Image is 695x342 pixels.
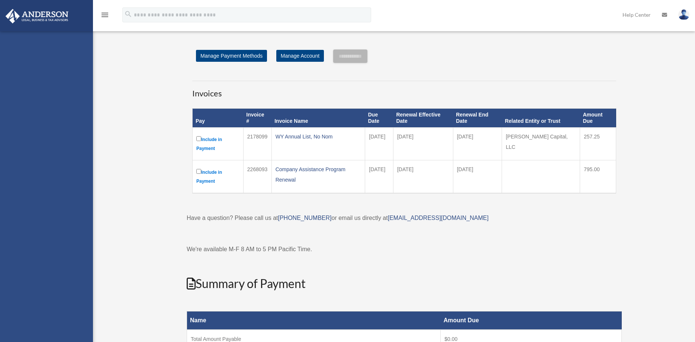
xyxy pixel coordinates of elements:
img: User Pic [678,9,689,20]
th: Name [187,311,441,330]
th: Invoice Name [271,109,365,128]
td: [DATE] [453,127,502,160]
td: 2178099 [243,127,271,160]
td: [PERSON_NAME] Capital, LLC [502,127,580,160]
a: Manage Account [276,50,324,62]
h2: Summary of Payment [187,275,622,292]
td: [DATE] [365,160,393,193]
a: [EMAIL_ADDRESS][DOMAIN_NAME] [388,215,489,221]
td: [DATE] [453,160,502,193]
i: menu [100,10,109,19]
h3: Invoices [192,81,616,99]
td: 2268093 [243,160,271,193]
td: [DATE] [393,127,453,160]
th: Related Entity or Trust [502,109,580,128]
i: search [124,10,132,18]
a: Manage Payment Methods [196,50,267,62]
p: We're available M-F 8 AM to 5 PM Pacific Time. [187,244,622,255]
p: Have a question? Please call us at or email us directly at [187,213,622,223]
input: Include in Payment [196,169,201,174]
td: [DATE] [393,160,453,193]
div: WY Annual List, No Nom [276,131,361,142]
input: Include in Payment [196,136,201,141]
th: Pay [193,109,244,128]
td: [DATE] [365,127,393,160]
th: Renewal Effective Date [393,109,453,128]
th: Amount Due [441,311,622,330]
a: [PHONE_NUMBER] [278,215,331,221]
img: Anderson Advisors Platinum Portal [3,9,71,23]
td: 795.00 [580,160,616,193]
th: Renewal End Date [453,109,502,128]
th: Amount Due [580,109,616,128]
td: 257.25 [580,127,616,160]
a: menu [100,13,109,19]
label: Include in Payment [196,135,239,153]
label: Include in Payment [196,167,239,186]
th: Due Date [365,109,393,128]
th: Invoice # [243,109,271,128]
div: Company Assistance Program Renewal [276,164,361,185]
